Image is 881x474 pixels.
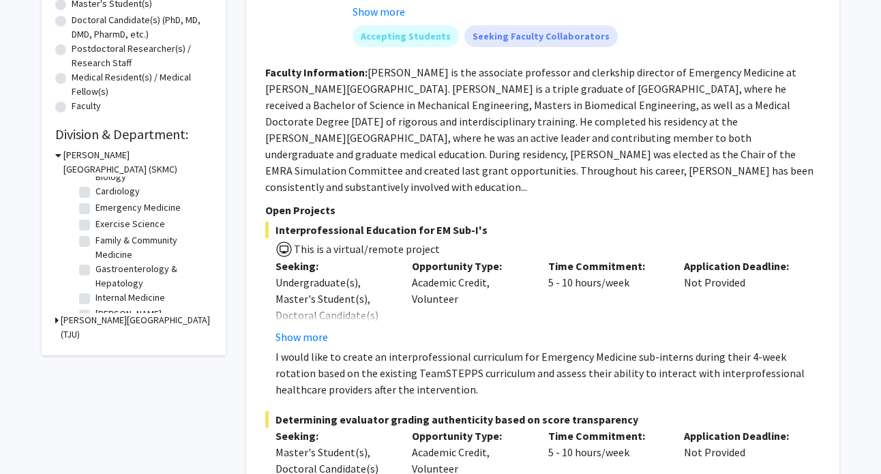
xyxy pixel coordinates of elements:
[265,65,813,194] fg-read-more: [PERSON_NAME] is the associate professor and clerkship director of Emergency Medicine at [PERSON_...
[72,99,101,113] label: Faculty
[275,274,391,356] div: Undergraduate(s), Master's Student(s), Doctoral Candidate(s) (PhD, MD, DMD, PharmD, etc.), Faculty
[72,42,212,70] label: Postdoctoral Researcher(s) / Research Staff
[55,126,212,143] h2: Division & Department:
[684,428,800,444] p: Application Deadline:
[674,258,810,345] div: Not Provided
[684,258,800,274] p: Application Deadline:
[464,25,618,47] mat-chip: Seeking Faculty Collaborators
[412,258,528,274] p: Opportunity Type:
[95,184,140,198] label: Cardiology
[95,233,209,262] label: Family & Community Medicine
[548,258,664,274] p: Time Commitment:
[63,148,212,177] h3: [PERSON_NAME][GEOGRAPHIC_DATA] (SKMC)
[95,217,165,231] label: Exercise Science
[95,201,181,215] label: Emergency Medicine
[293,242,440,256] span: This is a virtual/remote project
[95,291,165,305] label: Internal Medicine
[412,428,528,444] p: Opportunity Type:
[95,307,209,350] label: [PERSON_NAME] Rehabilitation Research Institute
[538,258,674,345] div: 5 - 10 hours/week
[265,202,820,218] p: Open Projects
[353,25,459,47] mat-chip: Accepting Students
[275,349,820,398] p: I would like to create an interprofessional curriculum for Emergency Medicine sub-interns during ...
[72,13,212,42] label: Doctoral Candidate(s) (PhD, MD, DMD, PharmD, etc.)
[548,428,664,444] p: Time Commitment:
[72,70,212,99] label: Medical Resident(s) / Medical Fellow(s)
[275,258,391,274] p: Seeking:
[10,413,58,464] iframe: Chat
[275,428,391,444] p: Seeking:
[353,3,405,20] button: Show more
[275,329,328,345] button: Show more
[265,65,368,79] b: Faculty Information:
[61,313,212,342] h3: [PERSON_NAME][GEOGRAPHIC_DATA] (TJU)
[265,411,820,428] span: Determining evaluator grading authenticity based on score transparency
[265,222,820,238] span: Interprofessional Education for EM Sub-I's
[402,258,538,345] div: Academic Credit, Volunteer
[95,262,209,291] label: Gastroenterology & Hepatology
